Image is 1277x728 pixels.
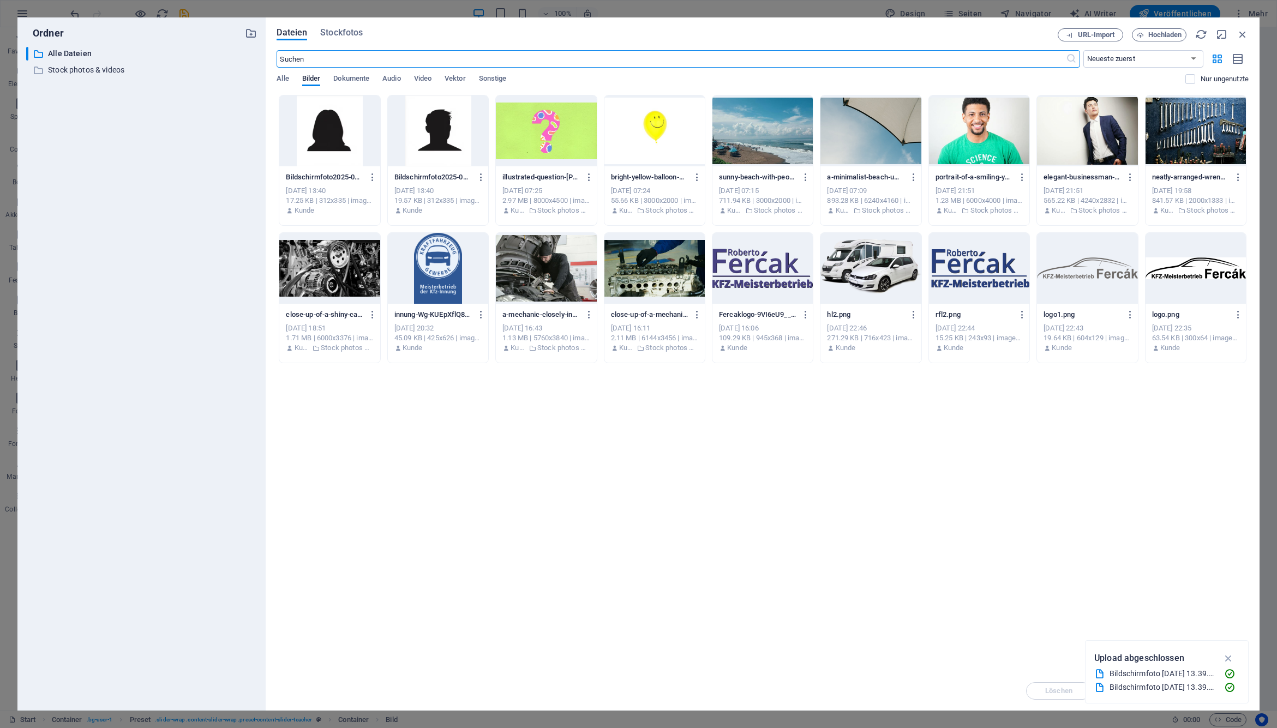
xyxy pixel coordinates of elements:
p: elegant-businessman-in-a-blue-suit-looking-thoughtful-ideal-for-corporate-themes-wHJMrBv3BDvlIO6a... [1044,172,1121,182]
p: Stock photos & videos [645,343,698,353]
div: Von: Kunde | Ordner: Stock photos & videos [827,206,914,215]
div: 19.57 KB | 312x335 | image/png [394,196,482,206]
p: close-up-of-a-shiny-car-engine-showing-polished-metal-parts-and-gears-in-black-and-white-XdduWQQ1... [286,310,363,320]
p: Stock photos & videos [321,343,374,353]
div: [DATE] 18:51 [286,323,373,333]
div: 19.64 KB | 604x129 | image/png [1044,333,1131,343]
div: Stock photos & videos [26,63,257,77]
div: Von: Kunde | Ordner: Stock photos & videos [286,343,373,353]
div: ​ [26,47,28,61]
div: [DATE] 22:46 [827,323,914,333]
span: Dateien [277,26,307,39]
p: sunny-beach-with-people-enjoying-the-ocean-under-blue-skies-and-lounging-parasols-qUw5qtYUG1N7iye... [719,172,796,182]
span: Video [414,72,431,87]
div: Bildschirmfoto [DATE] 13.39.59.png [1110,681,1215,694]
div: 2.97 MB | 8000x4500 | image/jpeg [502,196,590,206]
div: [DATE] 22:43 [1044,323,1131,333]
button: Hochladen [1132,28,1186,41]
p: rfl2.png [936,310,1013,320]
div: 55.66 KB | 3000x2000 | image/jpeg [611,196,698,206]
div: 63.54 KB | 300x64 | image/png [1152,333,1239,343]
span: Audio [382,72,400,87]
p: Fercaklogo-9VI6eU9__cEHLBcJL8a-4g.png [719,310,796,320]
div: [DATE] 16:43 [502,323,590,333]
span: Stockfotos [320,26,363,39]
p: neatly-arranged-wrenches-and-tools-on-a-workshop-wall-ideal-for-mechanics-qfTkEM0AkjHsZMihADqyyg.... [1152,172,1230,182]
div: [DATE] 20:32 [394,323,482,333]
p: Stock photos & videos [862,206,915,215]
p: Alle Dateien [48,47,237,60]
p: logo1.png [1044,310,1121,320]
span: Alle [277,72,289,87]
div: 45.09 KB | 425x626 | image/png [394,333,482,343]
p: Stock photos & videos [645,206,698,215]
p: Kunde [1052,343,1072,353]
div: 1.71 MB | 6000x3376 | image/jpeg [286,333,373,343]
div: [DATE] 13:40 [286,186,373,196]
p: logo.png [1152,310,1230,320]
p: Kunde [511,206,526,215]
div: 17.25 KB | 312x335 | image/png [286,196,373,206]
span: Bilder [302,72,321,87]
div: [DATE] 07:24 [611,186,698,196]
div: 1.13 MB | 5760x3840 | image/jpeg [502,333,590,343]
div: [DATE] 22:44 [936,323,1023,333]
p: Stock photos & videos [1186,206,1239,215]
div: [DATE] 07:09 [827,186,914,196]
i: Neu laden [1195,28,1207,40]
p: Bildschirmfoto2025-09-03um13.39.59-10RmJU_cJVVfrfq0bIq0nQ.png [286,172,363,182]
div: [DATE] 21:51 [1044,186,1131,196]
i: Schließen [1237,28,1249,40]
div: Von: Kunde | Ordner: Stock photos & videos [719,206,806,215]
div: [DATE] 16:11 [611,323,698,333]
button: URL-Import [1058,28,1123,41]
p: Kunde [1160,343,1180,353]
p: Stock photos & videos [754,206,807,215]
p: a-mechanic-closely-inspects-a-car-engine-in-a-garage-using-a-flashlight-ensuring-proper-maintenan... [502,310,580,320]
p: bright-yellow-balloon-with-a-smiley-face-floating-against-a-white-backdrop-NyEfapymj-WbCPiChnUPGw... [611,172,688,182]
div: [DATE] 22:35 [1152,323,1239,333]
p: Kunde [403,206,423,215]
p: Kunde [295,206,315,215]
p: Ordner [26,26,64,40]
div: [DATE] 13:40 [394,186,482,196]
p: Kunde [511,343,526,353]
div: 893.28 KB | 6240x4160 | image/jpeg [827,196,914,206]
p: Upload abgeschlossen [1094,651,1184,665]
div: [DATE] 16:06 [719,323,806,333]
p: innung-Wg-KUEpXflQ8swC5ktLB_w.png [394,310,472,320]
div: [DATE] 21:51 [936,186,1023,196]
div: 565.22 KB | 4240x2832 | image/jpeg [1044,196,1131,206]
p: Kunde [619,206,634,215]
div: Von: Kunde | Ordner: Stock photos & videos [502,343,590,353]
span: Vektor [445,72,466,87]
i: Minimieren [1216,28,1228,40]
div: [DATE] 19:58 [1152,186,1239,196]
span: Sonstige [479,72,507,87]
p: Stock photos & videos [970,206,1023,215]
div: [DATE] 07:25 [502,186,590,196]
p: Kunde [727,343,747,353]
p: Kunde [836,343,856,353]
p: Kunde [403,343,423,353]
p: Kunde [944,343,964,353]
span: URL-Import [1078,32,1115,38]
div: 711.94 KB | 3000x2000 | image/jpeg [719,196,806,206]
div: Von: Kunde | Ordner: Stock photos & videos [1152,206,1239,215]
p: Zeigt nur Dateien an, die nicht auf der Website verwendet werden. Dateien, die während dieser Sit... [1201,74,1249,84]
div: 1.23 MB | 6000x4000 | image/jpeg [936,196,1023,206]
p: Kunde [1052,206,1067,215]
div: 271.29 KB | 716x423 | image/png [827,333,914,343]
p: close-up-of-a-mechanic-inspecting-an-engine-for-maintenance-and-repair-in-a-workshop-P7ar40kIljta... [611,310,688,320]
div: Bildschirmfoto [DATE] 13.39.34.png [1110,667,1215,680]
p: Stock photos & videos [537,206,590,215]
div: Von: Kunde | Ordner: Stock photos & videos [502,206,590,215]
div: Von: Kunde | Ordner: Stock photos & videos [936,206,1023,215]
p: Kunde [619,343,634,353]
div: 109.29 KB | 945x368 | image/png [719,333,806,343]
i: Neuen Ordner erstellen [245,27,257,39]
p: Kunde [836,206,851,215]
p: a-minimalist-beach-umbrella-against-a-clear-blue-sky-perfect-for-summer-vibes-rvlBLuB1FAhxUinaVIZ... [827,172,904,182]
div: 15.25 KB | 243x93 | image/png [936,333,1023,343]
span: Dokumente [333,72,369,87]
